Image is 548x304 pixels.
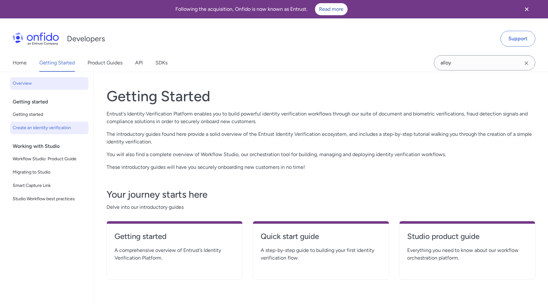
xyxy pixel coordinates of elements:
span: Migrating to Studio [13,169,86,176]
a: Getting started [10,108,88,121]
h4: Getting started [114,231,235,241]
a: Quick start guide [261,231,381,247]
a: Overview [10,77,88,90]
span: Delve into our introductory guides [107,203,535,211]
span: Workflow Studio: Product Guide [13,155,86,163]
div: Getting started [13,96,91,108]
h4: Quick start guide [261,231,381,241]
a: Product Guides [88,54,122,72]
span: Studio Workflow best practices [13,195,86,203]
span: Create an identity verification [13,124,86,132]
a: Getting Started [39,54,75,72]
span: Getting started [13,111,86,118]
button: Close banner [515,1,538,17]
a: Smart Capture Link [10,179,88,192]
a: Read more [315,3,348,15]
a: Workflow Studio: Product Guide [10,153,88,165]
h3: Your journey starts here [107,188,535,201]
h1: Getting Started [107,87,535,105]
svg: Clear search field button [523,59,530,67]
span: Overview [13,80,86,87]
img: Onfido Logo [13,32,59,45]
input: Onfido search input field [434,55,535,70]
p: Entrust's Identity Verification Platform enables you to build powerful identity verification work... [107,110,535,125]
a: Studio Workflow best practices [10,193,88,205]
span: A comprehensive overview of Entrust’s Identity Verification Platform. [114,247,235,262]
span: Everything you need to know about our workflow orchestration platform. [407,247,527,262]
h1: Developers [67,34,105,44]
p: You will also find a complete overview of Workflow Studio, our orchestration tool for building, m... [107,151,535,158]
p: These introductory guides will have you securely onboarding new customers in no time! [107,163,535,171]
div: Following the acquisition, Onfido is now known as Entrust. [8,3,515,15]
a: Create an identity verification [10,122,88,134]
span: A step-by-step guide to building your first identity verification flow. [261,247,381,262]
a: Getting started [114,231,235,247]
a: SDKs [155,54,167,72]
p: The introductory guides found here provide a solid overview of the Entrust Identity Verification ... [107,130,535,146]
a: API [135,54,143,72]
a: Migrating to Studio [10,166,88,179]
span: Smart Capture Link [13,182,86,189]
h4: Studio product guide [407,231,527,241]
svg: Close banner [523,5,531,13]
a: Support [500,31,535,47]
a: Studio product guide [407,231,527,247]
div: Working with Studio [13,140,91,153]
a: Home [13,54,27,72]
